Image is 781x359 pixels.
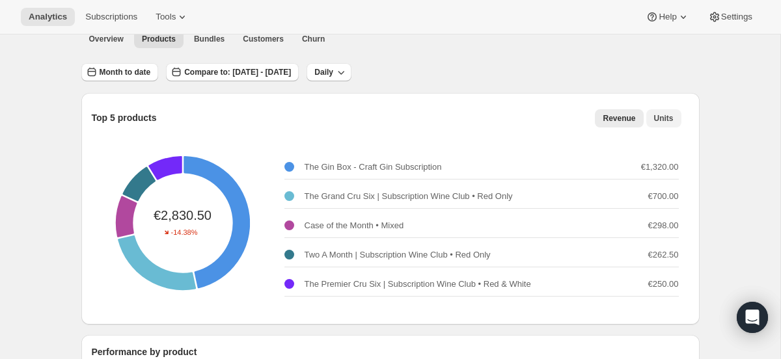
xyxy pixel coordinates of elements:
[654,113,674,124] span: Units
[156,12,176,22] span: Tools
[100,67,151,77] span: Month to date
[307,63,351,81] button: Daily
[89,34,124,44] span: Overview
[194,34,225,44] span: Bundles
[659,12,676,22] span: Help
[648,190,679,203] p: €700.00
[648,219,679,232] p: €298.00
[737,302,768,333] div: Open Intercom Messenger
[638,8,697,26] button: Help
[142,34,176,44] span: Products
[305,190,513,203] p: The Grand Cru Six | Subscription Wine Club • Red Only
[641,161,679,174] p: €1,320.00
[29,12,67,22] span: Analytics
[721,12,752,22] span: Settings
[648,248,679,261] p: €262.50
[92,345,689,358] p: Performance by product
[184,67,291,77] span: Compare to: [DATE] - [DATE]
[243,34,284,44] span: Customers
[81,63,159,81] button: Month to date
[92,111,157,124] p: Top 5 products
[21,8,75,26] button: Analytics
[77,8,145,26] button: Subscriptions
[648,278,679,291] p: €250.00
[305,161,442,174] p: The Gin Box - Craft Gin Subscription
[603,113,635,124] span: Revenue
[700,8,760,26] button: Settings
[166,63,299,81] button: Compare to: [DATE] - [DATE]
[305,278,531,291] p: The Premier Cru Six | Subscription Wine Club • Red & White
[314,67,333,77] span: Daily
[148,8,197,26] button: Tools
[302,34,325,44] span: Churn
[85,12,137,22] span: Subscriptions
[305,248,491,261] p: Two A Month | Subscription Wine Club • Red Only
[305,219,404,232] p: Case of the Month • Mixed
